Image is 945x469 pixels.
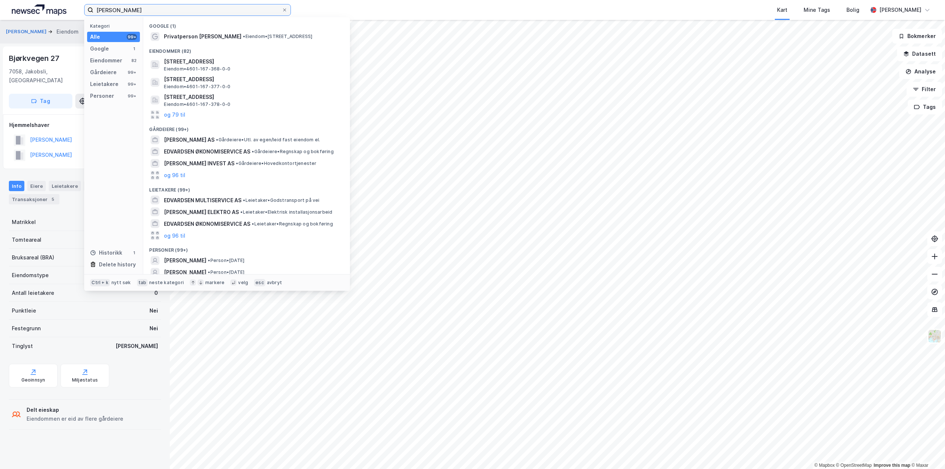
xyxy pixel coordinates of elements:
[252,221,333,227] span: Leietaker • Regnskap og bokføring
[12,324,41,333] div: Festegrunn
[164,171,185,180] button: og 96 til
[897,46,942,61] button: Datasett
[164,75,341,84] span: [STREET_ADDRESS]
[252,149,333,155] span: Gårdeiere • Regnskap og bokføring
[164,84,230,90] span: Eiendom • 4601-167-377-0-0
[892,29,942,44] button: Bokmerker
[12,306,36,315] div: Punktleie
[908,434,945,469] div: Kontrollprogram for chat
[205,280,224,286] div: markere
[99,260,136,269] div: Delete history
[164,93,341,101] span: [STREET_ADDRESS]
[149,280,184,286] div: neste kategori
[90,44,109,53] div: Google
[127,34,137,40] div: 99+
[6,28,48,35] button: [PERSON_NAME]
[9,121,161,130] div: Hjemmelshaver
[111,280,131,286] div: nytt søk
[131,250,137,256] div: 1
[243,34,312,39] span: Eiendom • [STREET_ADDRESS]
[27,181,46,191] div: Eiere
[9,67,93,85] div: 7058, Jakobsli, [GEOGRAPHIC_DATA]
[90,32,100,41] div: Alle
[238,280,248,286] div: velg
[164,231,185,240] button: og 96 til
[814,463,835,468] a: Mapbox
[240,209,332,215] span: Leietaker • Elektrisk installasjonsarbeid
[12,218,36,227] div: Matrikkel
[84,181,111,191] div: Datasett
[777,6,787,14] div: Kart
[150,324,158,333] div: Nei
[90,248,122,257] div: Historikk
[143,181,350,194] div: Leietakere (99+)
[150,306,158,315] div: Nei
[164,101,230,107] span: Eiendom • 4601-167-378-0-0
[908,434,945,469] iframe: Chat Widget
[164,66,230,72] span: Eiendom • 4601-167-368-0-0
[72,377,98,383] div: Miljøstatus
[164,220,250,228] span: EDVARDSEN ØKONOMISERVICE AS
[12,253,54,262] div: Bruksareal (BRA)
[127,69,137,75] div: 99+
[208,269,244,275] span: Person • [DATE]
[928,329,942,343] img: Z
[243,197,245,203] span: •
[164,110,185,119] button: og 79 til
[267,280,282,286] div: avbryt
[137,279,148,286] div: tab
[12,4,66,15] img: logo.a4113a55bc3d86da70a041830d287a7e.svg
[27,414,123,423] div: Eiendommen er eid av flere gårdeiere
[874,463,910,468] a: Improve this map
[12,289,54,297] div: Antall leietakere
[90,279,110,286] div: Ctrl + k
[164,159,234,168] span: [PERSON_NAME] INVEST AS
[164,57,341,66] span: [STREET_ADDRESS]
[12,271,49,280] div: Eiendomstype
[208,269,210,275] span: •
[243,34,245,39] span: •
[127,93,137,99] div: 99+
[164,196,241,205] span: EDVARDSEN MULTISERVICE AS
[90,23,140,29] div: Kategori
[836,463,872,468] a: OpenStreetMap
[154,289,158,297] div: 0
[208,258,210,263] span: •
[164,135,214,144] span: [PERSON_NAME] AS
[164,32,241,41] span: Privatperson [PERSON_NAME]
[90,92,114,100] div: Personer
[252,149,254,154] span: •
[252,221,254,227] span: •
[12,342,33,351] div: Tinglyst
[90,68,117,77] div: Gårdeiere
[216,137,218,142] span: •
[164,208,239,217] span: [PERSON_NAME] ELEKTRO AS
[49,181,81,191] div: Leietakere
[216,137,320,143] span: Gårdeiere • Utl. av egen/leid fast eiendom el.
[9,194,59,204] div: Transaksjoner
[236,161,316,166] span: Gårdeiere • Hovedkontortjenester
[56,27,79,36] div: Eiendom
[164,256,206,265] span: [PERSON_NAME]
[208,258,244,263] span: Person • [DATE]
[879,6,921,14] div: [PERSON_NAME]
[243,197,319,203] span: Leietaker • Godstransport på vei
[49,196,56,203] div: 5
[143,241,350,255] div: Personer (99+)
[12,235,41,244] div: Tomteareal
[907,82,942,97] button: Filter
[27,406,123,414] div: Delt eieskap
[21,377,45,383] div: Geoinnsyn
[164,268,206,277] span: [PERSON_NAME]
[90,56,122,65] div: Eiendommer
[846,6,859,14] div: Bolig
[254,279,265,286] div: esc
[899,64,942,79] button: Analyse
[93,4,282,15] input: Søk på adresse, matrikkel, gårdeiere, leietakere eller personer
[9,94,72,108] button: Tag
[131,58,137,63] div: 82
[143,17,350,31] div: Google (1)
[9,181,24,191] div: Info
[90,80,118,89] div: Leietakere
[143,121,350,134] div: Gårdeiere (99+)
